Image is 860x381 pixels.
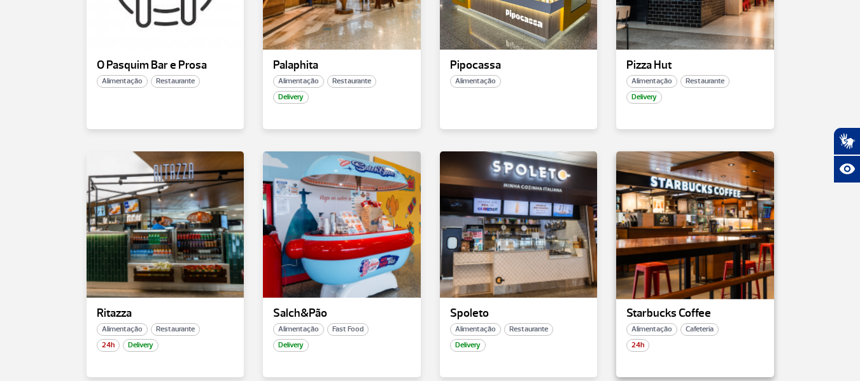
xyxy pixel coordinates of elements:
span: Alimentação [626,75,677,88]
span: Delivery [626,91,662,104]
span: Restaurante [151,323,200,336]
p: Salch&Pão [273,307,411,320]
span: Restaurante [151,75,200,88]
p: Ritazza [97,307,234,320]
p: Pipocassa [450,59,588,72]
p: Palaphita [273,59,411,72]
p: Pizza Hut [626,59,764,72]
span: 24h [626,339,649,352]
span: Delivery [273,339,309,352]
span: Alimentação [97,323,148,336]
p: O Pasquim Bar e Prosa [97,59,234,72]
p: Starbucks Coffee [626,307,764,320]
span: Restaurante [680,75,730,88]
span: Alimentação [450,323,501,336]
div: Plugin de acessibilidade da Hand Talk. [833,127,860,183]
span: Alimentação [626,323,677,336]
span: Alimentação [273,323,324,336]
span: Delivery [123,339,159,352]
span: Alimentação [97,75,148,88]
span: Delivery [273,91,309,104]
span: Restaurante [504,323,553,336]
button: Abrir recursos assistivos. [833,155,860,183]
span: Delivery [450,339,486,352]
p: Spoleto [450,307,588,320]
span: 24h [97,339,120,352]
span: Fast Food [327,323,369,336]
span: Alimentação [450,75,501,88]
span: Alimentação [273,75,324,88]
span: Restaurante [327,75,376,88]
button: Abrir tradutor de língua de sinais. [833,127,860,155]
span: Cafeteria [680,323,719,336]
